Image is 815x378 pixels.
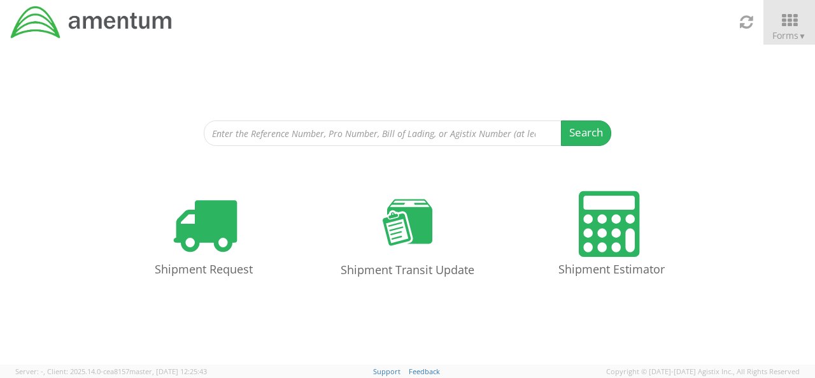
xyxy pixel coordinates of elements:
[798,31,806,41] span: ▼
[43,367,45,376] span: ,
[204,120,562,146] input: Enter the Reference Number, Pro Number, Bill of Lading, or Agistix Number (at least 4 chars)
[772,29,806,41] span: Forms
[606,367,800,377] span: Copyright © [DATE]-[DATE] Agistix Inc., All Rights Reserved
[516,178,707,295] a: Shipment Estimator
[312,178,503,296] a: Shipment Transit Update
[325,264,490,277] h4: Shipment Transit Update
[373,367,400,376] a: Support
[108,178,299,295] a: Shipment Request
[129,367,207,376] span: master, [DATE] 12:25:43
[121,263,287,276] h4: Shipment Request
[10,4,174,40] img: dyn-intl-logo-049831509241104b2a82.png
[561,120,611,146] button: Search
[528,263,694,276] h4: Shipment Estimator
[47,367,207,376] span: Client: 2025.14.0-cea8157
[409,367,440,376] a: Feedback
[15,367,45,376] span: Server: -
